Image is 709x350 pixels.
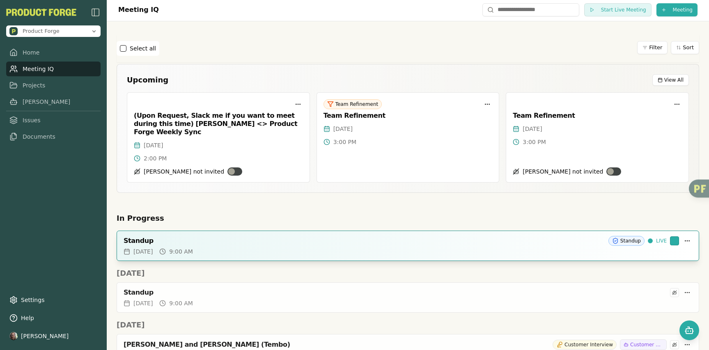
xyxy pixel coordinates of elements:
[130,44,156,53] label: Select all
[9,27,18,35] img: Product Forge
[9,332,18,340] img: profile
[553,340,617,350] div: Customer Interview
[144,141,163,149] span: [DATE]
[6,311,101,325] button: Help
[6,62,101,76] a: Meeting IQ
[133,299,153,307] span: [DATE]
[670,340,679,349] div: Smith has not been invited
[169,299,193,307] span: 9:00 AM
[630,341,663,348] span: Customer Research
[117,213,699,224] h2: In Progress
[117,282,699,313] a: Standup[DATE]9:00 AM
[118,5,159,15] h1: Meeting IQ
[608,236,645,246] div: Standup
[6,94,101,109] a: [PERSON_NAME]
[134,112,303,136] div: (Upon Request, Slack me if you want to meet during this time) [PERSON_NAME] <> Product Forge Week...
[23,27,60,35] span: Product Forge
[117,231,699,261] a: StandupStandupLIVE[DATE]9:00 AM
[672,99,682,109] button: More options
[682,288,692,297] button: More options
[523,138,546,146] span: 3:00 PM
[91,7,101,17] img: sidebar
[117,268,699,279] h2: [DATE]
[679,320,699,340] button: Open chat
[6,78,101,93] a: Projects
[144,167,224,176] span: [PERSON_NAME] not invited
[124,237,605,245] div: Standup
[124,288,667,297] div: Standup
[324,112,493,120] div: Team Refinement
[637,41,668,54] button: Filter
[523,125,542,133] span: [DATE]
[333,125,353,133] span: [DATE]
[6,9,76,16] button: PF-Logo
[6,293,101,307] a: Settings
[670,288,679,297] div: Smith has not been invited
[6,113,101,128] a: Issues
[584,3,652,16] button: Start Live Meeting
[6,45,101,60] a: Home
[127,74,168,86] h2: Upcoming
[482,99,492,109] button: More options
[333,138,356,146] span: 3:00 PM
[656,3,698,16] button: Meeting
[144,154,167,162] span: 2:00 PM
[6,329,101,343] button: [PERSON_NAME]
[682,236,692,246] button: More options
[6,129,101,144] a: Documents
[673,7,693,13] span: Meeting
[601,7,646,13] span: Start Live Meeting
[117,319,699,331] h2: [DATE]
[671,41,699,54] button: Sort
[513,112,682,120] div: Team Refinement
[652,74,689,86] button: View All
[670,236,679,245] div: Smith has been invited
[6,9,76,16] img: Product Forge
[664,77,684,83] span: View All
[133,247,153,256] span: [DATE]
[293,99,303,109] button: More options
[523,167,603,176] span: [PERSON_NAME] not invited
[682,340,692,350] button: More options
[656,238,667,244] span: LIVE
[124,341,549,349] div: [PERSON_NAME] and [PERSON_NAME] (Tembo)
[324,99,382,109] div: Team Refinement
[6,25,101,37] button: Open organization switcher
[169,247,193,256] span: 9:00 AM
